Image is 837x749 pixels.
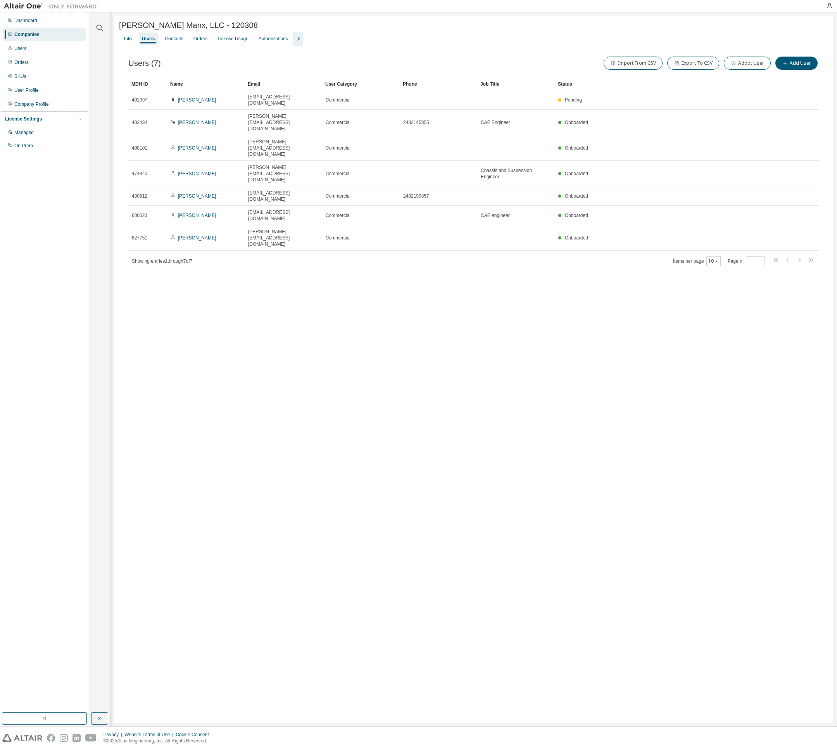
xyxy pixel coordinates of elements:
[14,143,33,149] div: On Prem
[132,193,147,199] span: 480612
[724,57,771,70] button: Adopt User
[60,734,68,742] img: instagram.svg
[14,17,37,24] div: Dashboard
[128,59,161,68] span: Users (7)
[565,193,588,199] span: Onboarded
[124,732,176,738] div: Website Terms of Use
[178,145,216,151] a: [PERSON_NAME]
[248,209,319,222] span: [EMAIL_ADDRESS][DOMAIN_NAME]
[403,193,429,199] span: 2482199857
[72,734,81,742] img: linkedin.svg
[131,78,164,90] div: MDH ID
[132,97,147,103] span: 402097
[176,732,213,738] div: Cookie Consent
[132,258,192,264] span: Showing entries 1 through 7 of 7
[104,738,214,744] p: © 2025 Altair Engineering, Inc. All Rights Reserved.
[481,119,510,126] span: CAE Engineer
[326,119,350,126] span: Commercial
[132,235,147,241] span: 627751
[565,213,588,218] span: Onboarded
[14,45,26,52] div: Users
[47,734,55,742] img: facebook.svg
[178,235,216,241] a: [PERSON_NAME]
[673,256,721,266] span: Items per page
[481,167,551,180] span: Chassis and Suspension Engineer
[193,36,208,42] div: Orders
[178,171,216,176] a: [PERSON_NAME]
[403,78,474,90] div: Phone
[565,120,588,125] span: Onboarded
[14,31,40,38] div: Companies
[558,78,773,90] div: Status
[132,145,147,151] span: 408101
[178,97,216,103] a: [PERSON_NAME]
[248,78,319,90] div: Email
[4,2,101,10] img: Altair One
[403,119,429,126] span: 2482145855
[14,87,39,93] div: User Profile
[165,36,183,42] div: Contacts
[217,36,248,42] div: License Usage
[178,213,216,218] a: [PERSON_NAME]
[170,78,242,90] div: Name
[104,732,124,738] div: Privacy
[14,129,34,136] div: Managed
[248,229,319,247] span: [PERSON_NAME][EMAIL_ADDRESS][DOMAIN_NAME]
[708,258,719,264] button: 10
[132,119,147,126] span: 402434
[259,36,288,42] div: Authorizations
[728,256,765,266] span: Page n.
[85,734,97,742] img: youtube.svg
[14,59,29,65] div: Orders
[178,120,216,125] a: [PERSON_NAME]
[480,78,552,90] div: Job Title
[667,57,719,70] button: Export To CSV
[775,57,818,70] button: Add User
[124,36,132,42] div: Info
[2,734,42,742] img: altair_logo.svg
[481,212,510,219] span: CAE engineer
[178,193,216,199] a: [PERSON_NAME]
[565,145,588,151] span: Onboarded
[326,212,350,219] span: Commercial
[14,101,49,107] div: Company Profile
[132,212,147,219] span: 600023
[325,78,397,90] div: User Category
[326,170,350,177] span: Commercial
[604,57,663,70] button: Import From CSV
[565,171,588,176] span: Onboarded
[326,193,350,199] span: Commercial
[14,73,26,79] div: SKUs
[326,235,350,241] span: Commercial
[132,170,147,177] span: 474840
[248,113,319,132] span: [PERSON_NAME][EMAIL_ADDRESS][DOMAIN_NAME]
[565,235,588,241] span: Onboarded
[5,116,42,122] div: License Settings
[248,94,319,106] span: [EMAIL_ADDRESS][DOMAIN_NAME]
[119,21,258,30] span: [PERSON_NAME] Manx, LLC - 120308
[142,36,155,42] div: Users
[248,190,319,202] span: [EMAIL_ADDRESS][DOMAIN_NAME]
[326,145,350,151] span: Commercial
[326,97,350,103] span: Commercial
[248,139,319,157] span: [PERSON_NAME][EMAIL_ADDRESS][DOMAIN_NAME]
[248,164,319,183] span: [PERSON_NAME][EMAIL_ADDRESS][DOMAIN_NAME]
[565,97,582,103] span: Pending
